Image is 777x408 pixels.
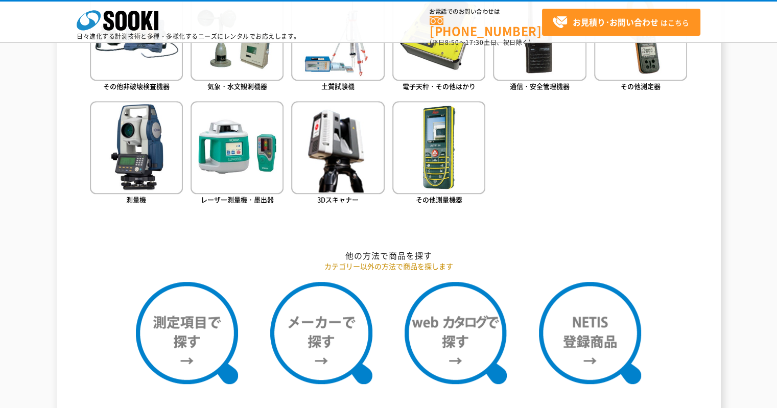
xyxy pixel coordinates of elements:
[445,38,459,47] span: 8:50
[270,282,372,384] img: メーカーで探す
[573,16,658,28] strong: お見積り･お問い合わせ
[392,101,485,194] img: その他測量機器
[77,33,300,39] p: 日々進化する計測技術と多種・多様化するニーズにレンタルでお応えします。
[539,282,641,384] img: NETIS登録商品
[405,282,507,384] img: webカタログで探す
[90,101,183,207] a: 測量機
[291,101,384,194] img: 3Dスキャナー
[191,101,284,207] a: レーザー測量機・墨出器
[416,195,462,204] span: その他測量機器
[552,15,689,30] span: はこちら
[430,9,542,15] span: お電話でのお問い合わせは
[430,38,531,47] span: (平日 ～ 土日、祝日除く)
[136,282,238,384] img: 測定項目で探す
[201,195,274,204] span: レーザー測量機・墨出器
[403,81,476,91] span: 電子天秤・その他はかり
[430,16,542,37] a: [PHONE_NUMBER]
[392,101,485,207] a: その他測量機器
[542,9,700,36] a: お見積り･お問い合わせはこちら
[317,195,359,204] span: 3Dスキャナー
[621,81,661,91] span: その他測定器
[126,195,146,204] span: 測量機
[103,81,170,91] span: その他非破壊検査機器
[465,38,484,47] span: 17:30
[191,101,284,194] img: レーザー測量機・墨出器
[90,250,688,261] h2: 他の方法で商品を探す
[207,81,267,91] span: 気象・水文観測機器
[321,81,355,91] span: 土質試験機
[291,101,384,207] a: 3Dスキャナー
[90,261,688,272] p: カテゴリー以外の方法で商品を探します
[510,81,570,91] span: 通信・安全管理機器
[90,101,183,194] img: 測量機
